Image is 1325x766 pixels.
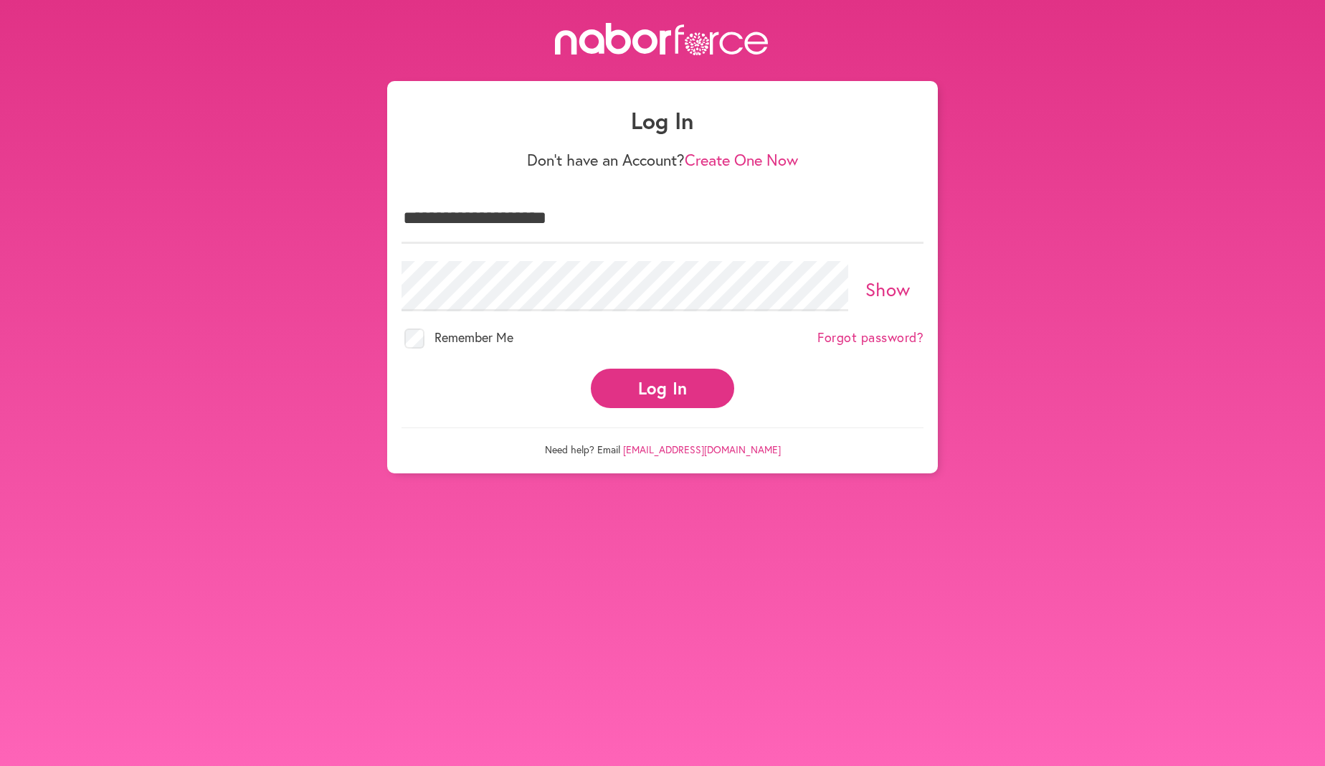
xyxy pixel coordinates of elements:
[402,427,923,456] p: Need help? Email
[817,330,923,346] a: Forgot password?
[434,328,513,346] span: Remember Me
[591,369,734,408] button: Log In
[402,107,923,134] h1: Log In
[402,151,923,169] p: Don't have an Account?
[685,149,798,170] a: Create One Now
[865,277,911,301] a: Show
[623,443,781,456] a: [EMAIL_ADDRESS][DOMAIN_NAME]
